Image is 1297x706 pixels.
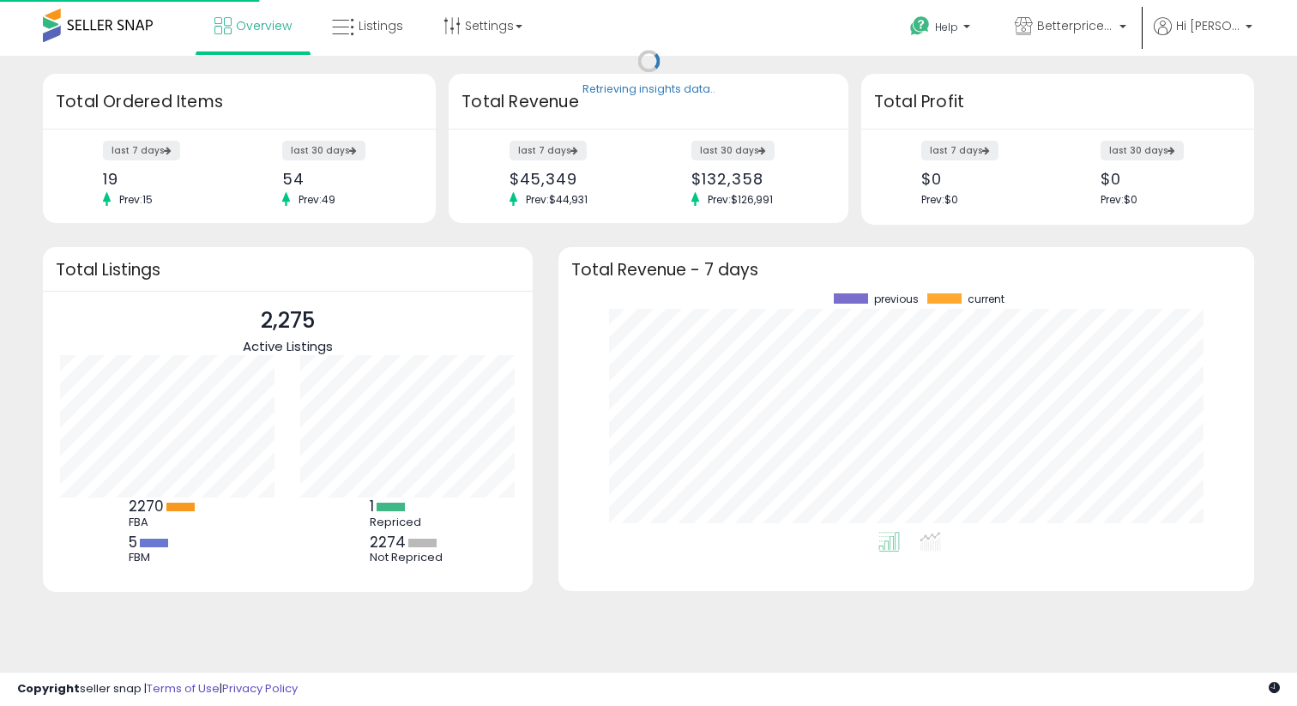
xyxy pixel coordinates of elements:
div: $0 [921,170,1045,188]
div: Repriced [370,516,447,529]
b: 2274 [370,532,406,552]
b: 1 [370,496,374,516]
div: seller snap | | [17,681,298,697]
span: Prev: $126,991 [699,192,781,207]
p: 2,275 [243,305,333,337]
span: current [968,293,1004,305]
a: Help [896,3,987,56]
div: FBA [129,516,206,529]
label: last 7 days [510,141,587,160]
span: Active Listings [243,337,333,355]
div: FBM [129,551,206,564]
a: Terms of Use [147,680,220,697]
b: 5 [129,532,137,552]
label: last 30 days [282,141,365,160]
span: Prev: $0 [921,192,958,207]
span: Prev: 15 [111,192,161,207]
span: Prev: $0 [1101,192,1137,207]
label: last 7 days [103,141,180,160]
h3: Total Revenue - 7 days [571,263,1241,276]
h3: Total Revenue [461,90,836,114]
span: Prev: 49 [290,192,344,207]
h3: Total Ordered Items [56,90,423,114]
div: Retrieving insights data.. [582,82,715,98]
strong: Copyright [17,680,80,697]
div: 54 [282,170,406,188]
div: Not Repriced [370,551,447,564]
span: Hi [PERSON_NAME] [1176,17,1240,34]
div: $45,349 [510,170,636,188]
span: previous [874,293,919,305]
span: Overview [236,17,292,34]
div: $132,358 [691,170,817,188]
span: Listings [359,17,403,34]
label: last 30 days [1101,141,1184,160]
h3: Total Listings [56,263,520,276]
h3: Total Profit [874,90,1241,114]
b: 2270 [129,496,164,516]
a: Hi [PERSON_NAME] [1154,17,1252,56]
div: $0 [1101,170,1224,188]
span: Help [935,20,958,34]
span: Prev: $44,931 [517,192,596,207]
div: 19 [103,170,226,188]
a: Privacy Policy [222,680,298,697]
label: last 7 days [921,141,998,160]
label: last 30 days [691,141,775,160]
i: Get Help [909,15,931,37]
span: Betterpricer - MX [1037,17,1114,34]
